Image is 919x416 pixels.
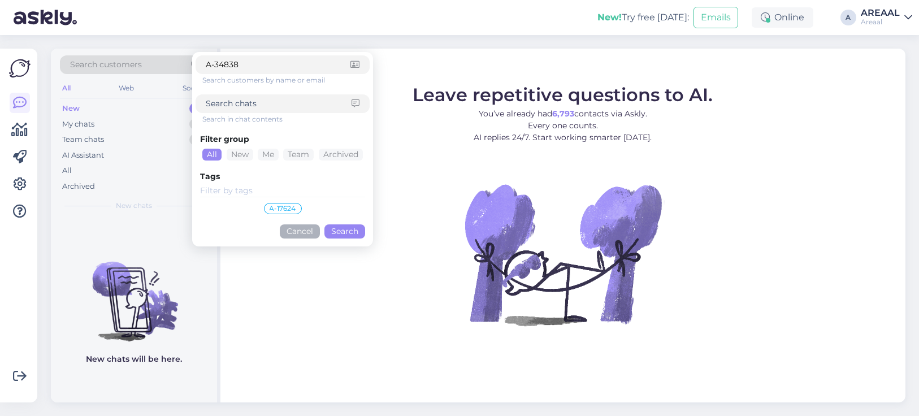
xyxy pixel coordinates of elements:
div: 0 [189,103,206,114]
img: Askly Logo [9,58,31,79]
div: All [202,149,222,161]
p: New chats will be here. [86,353,182,365]
img: No Chat active [461,153,665,356]
span: Search customers [70,59,142,71]
div: AI Assistant [62,150,104,161]
div: Areaal [861,18,900,27]
div: Online [752,7,813,28]
span: Leave repetitive questions to AI. [413,84,713,106]
div: Search in chat contents [202,114,370,124]
span: New chats [116,201,152,211]
div: Try free [DATE]: [597,11,689,24]
div: All [62,165,72,176]
div: A [840,10,856,25]
button: Emails [693,7,738,28]
div: Tags [200,171,365,183]
div: Archived [62,181,95,192]
input: Filter by tags [200,185,365,197]
div: My chats [62,119,94,130]
a: AREAALAreaal [861,8,912,27]
div: 0 [189,119,206,130]
div: New [62,103,80,114]
div: Web [117,81,137,96]
img: No chats [51,241,217,343]
div: Search customers by name or email [202,75,370,85]
div: Filter group [200,133,365,145]
div: 0 [189,134,206,145]
input: Search chats [206,98,352,110]
p: You’ve already had contacts via Askly. Every one counts. AI replies 24/7. Start working smarter [... [413,108,713,144]
input: Search customers [206,59,350,71]
b: New! [597,12,622,23]
b: 6,793 [552,109,574,119]
div: Team chats [62,134,104,145]
div: Socials [180,81,208,96]
div: AREAAL [861,8,900,18]
div: All [60,81,73,96]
